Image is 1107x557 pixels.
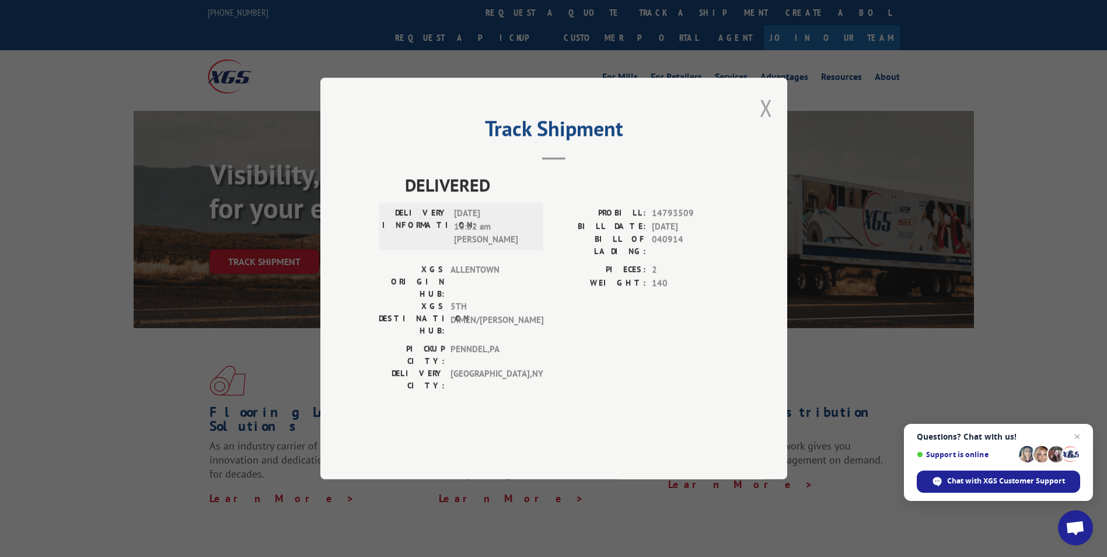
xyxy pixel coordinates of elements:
label: PIECES: [554,263,646,277]
span: Close chat [1070,430,1084,444]
div: Open chat [1058,510,1093,545]
span: 140 [652,277,729,290]
span: 5TH DIMEN/[PERSON_NAME] [451,300,529,337]
label: PROBILL: [554,207,646,220]
label: BILL DATE: [554,220,646,234]
label: BILL OF LADING: [554,233,646,257]
label: XGS ORIGIN HUB: [379,263,445,300]
label: DELIVERY CITY: [379,367,445,392]
label: DELIVERY INFORMATION: [382,207,448,246]
button: Close modal [760,92,773,123]
div: Chat with XGS Customer Support [917,471,1080,493]
span: 040914 [652,233,729,257]
span: [DATE] [652,220,729,234]
span: [DATE] 10:52 am [PERSON_NAME] [454,207,533,246]
label: XGS DESTINATION HUB: [379,300,445,337]
span: DELIVERED [405,172,729,198]
span: Support is online [917,450,1015,459]
span: 14793509 [652,207,729,220]
h2: Track Shipment [379,120,729,142]
span: ALLENTOWN [451,263,529,300]
span: Chat with XGS Customer Support [947,476,1065,486]
span: PENNDEL , PA [451,343,529,367]
label: WEIGHT: [554,277,646,290]
span: 2 [652,263,729,277]
label: PICKUP CITY: [379,343,445,367]
span: [GEOGRAPHIC_DATA] , NY [451,367,529,392]
span: Questions? Chat with us! [917,432,1080,441]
